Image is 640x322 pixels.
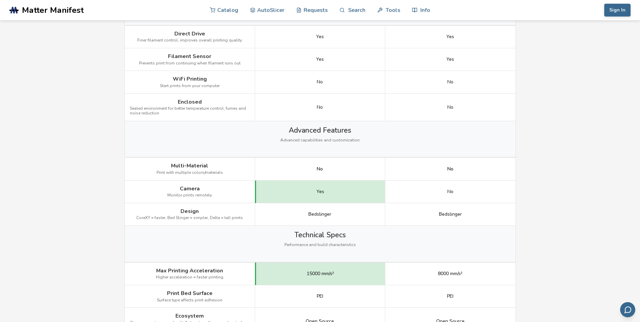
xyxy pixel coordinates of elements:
[130,106,250,116] span: Sealed environment for better temperature control, fumes and noise reduction
[316,57,324,62] span: Yes
[317,294,323,299] span: PEI
[446,34,454,39] span: Yes
[438,271,463,276] span: 8000 mm/s²
[308,212,331,217] span: Bedslinger
[447,105,453,110] span: No
[180,186,200,192] span: Camera
[446,57,454,62] span: Yes
[317,105,323,110] span: No
[156,275,223,280] span: Higher acceleration = faster printing
[167,290,213,296] span: Print Bed Surface
[289,126,351,134] span: Advanced Features
[295,231,346,239] span: Technical Specs
[171,163,208,169] span: Multi-Material
[317,79,323,85] span: No
[180,208,199,214] span: Design
[175,313,204,319] span: Ecosystem
[156,268,223,274] span: Max Printing Acceleration
[307,271,334,276] span: 15000 mm/s²
[316,189,324,194] span: Yes
[284,243,356,247] span: Performance and build characteristics
[447,294,453,299] span: PEI
[174,31,205,37] span: Direct Drive
[136,216,243,220] span: CoreXY = faster, Bed Slinger = simpler, Delta = tall prints
[620,302,635,317] button: Send feedback via email
[168,53,211,59] span: Filament Sensor
[160,84,220,88] span: Start prints from your computer
[173,76,207,82] span: WiFi Printing
[447,189,453,194] span: No
[317,166,323,172] div: No
[22,5,84,15] span: Matter Manifest
[137,38,242,43] span: Finer filament control, improves overall printing quality
[316,34,324,39] span: Yes
[139,61,241,66] span: Prevents print from continuing when filament runs out
[178,99,202,105] span: Enclosed
[439,212,462,217] span: Bedslinger
[157,298,222,303] span: Surface type affects print adhesion
[604,4,631,17] button: Sign In
[447,79,453,85] span: No
[280,138,360,143] span: Advanced capabilities and customization
[157,170,223,175] span: Print with multiple colors/materials
[447,166,453,172] div: No
[167,193,212,198] span: Monitor prints remotely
